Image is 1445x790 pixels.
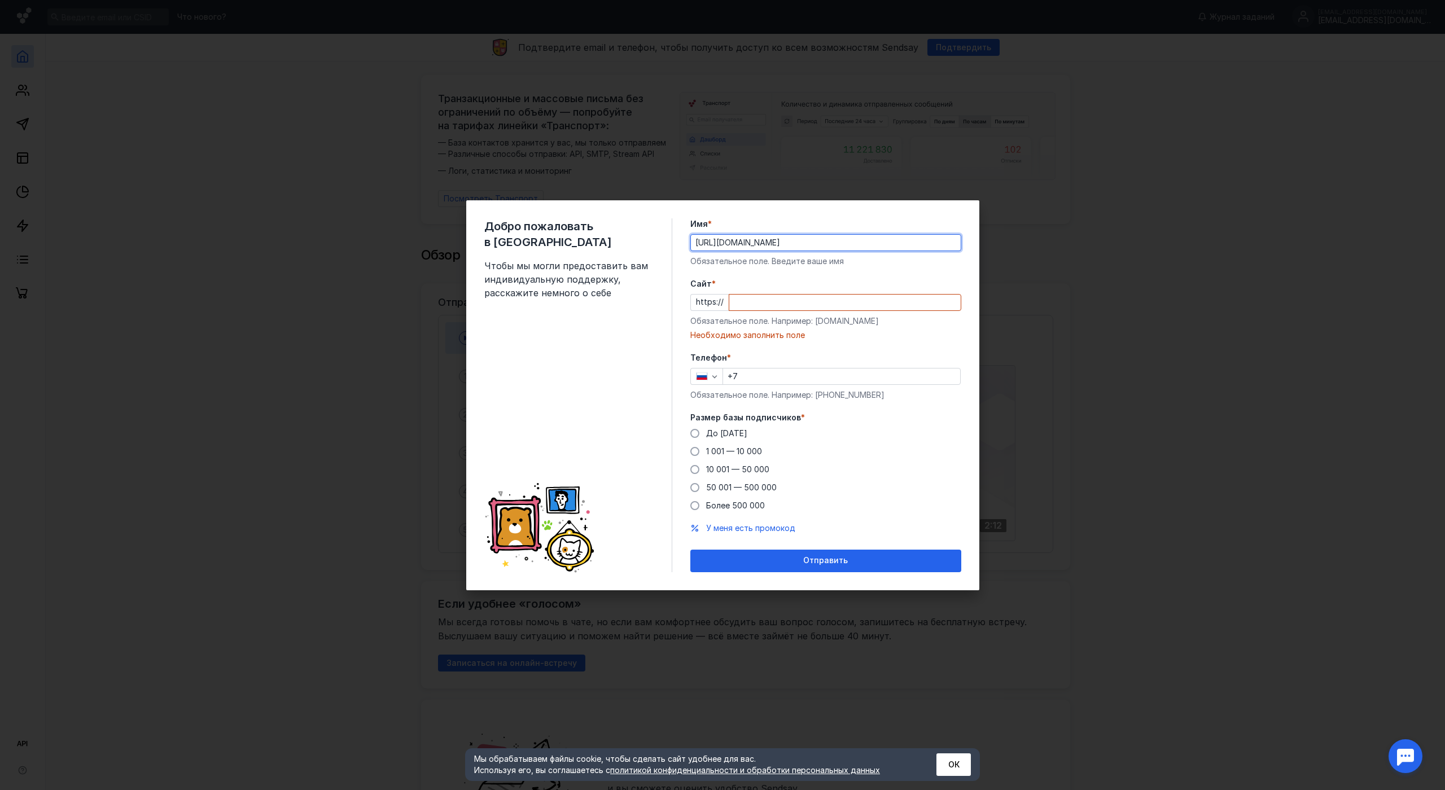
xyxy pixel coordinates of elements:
[706,523,795,533] span: У меня есть промокод
[803,556,848,565] span: Отправить
[706,446,762,456] span: 1 001 — 10 000
[690,256,961,267] div: Обязательное поле. Введите ваше имя
[706,523,795,534] button: У меня есть промокод
[690,550,961,572] button: Отправить
[690,352,727,363] span: Телефон
[690,412,801,423] span: Размер базы подписчиков
[706,428,747,438] span: До [DATE]
[690,218,708,230] span: Имя
[690,315,961,327] div: Обязательное поле. Например: [DOMAIN_NAME]
[484,218,654,250] span: Добро пожаловать в [GEOGRAPHIC_DATA]
[610,765,880,775] a: политикой конфиденциальности и обработки персональных данных
[484,259,654,300] span: Чтобы мы могли предоставить вам индивидуальную поддержку, расскажите немного о себе
[474,753,909,776] div: Мы обрабатываем файлы cookie, чтобы сделать сайт удобнее для вас. Используя его, вы соглашаетесь c
[706,482,777,492] span: 50 001 — 500 000
[936,753,971,776] button: ОК
[690,278,712,289] span: Cайт
[690,330,961,341] div: Необходимо заполнить поле
[706,501,765,510] span: Более 500 000
[706,464,769,474] span: 10 001 — 50 000
[690,389,961,401] div: Обязательное поле. Например: [PHONE_NUMBER]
